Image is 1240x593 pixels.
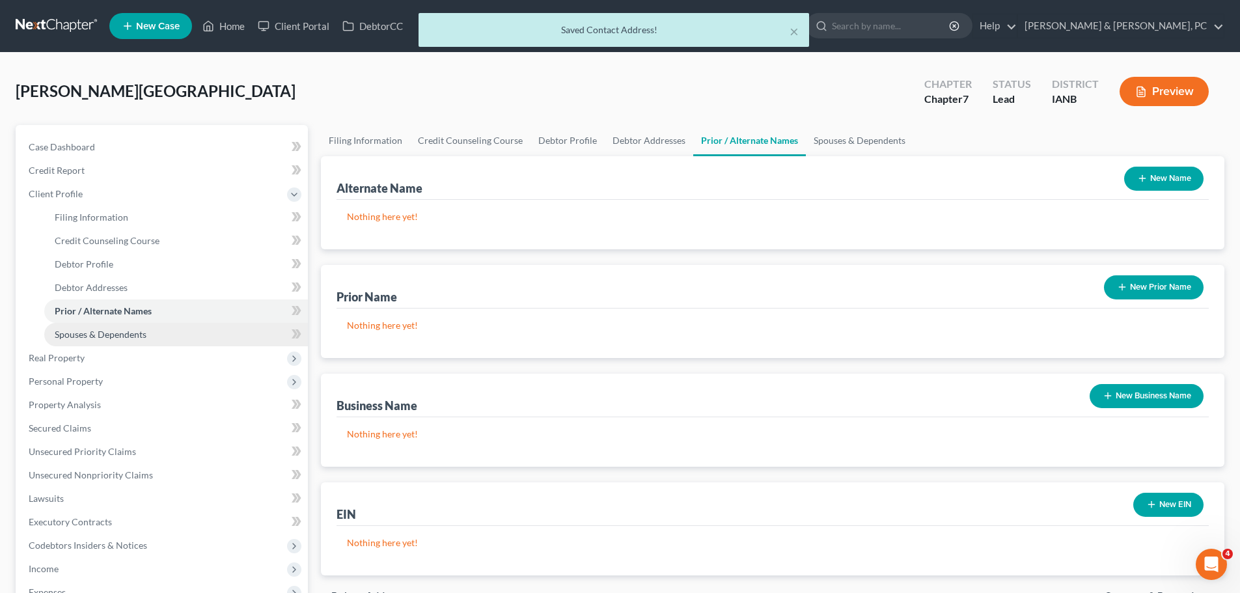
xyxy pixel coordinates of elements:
span: Real Property [29,352,85,363]
div: IANB [1052,92,1099,107]
span: [PERSON_NAME][GEOGRAPHIC_DATA] [16,81,296,100]
p: Nothing here yet! [347,428,1198,441]
div: Saved Contact Address! [429,23,799,36]
button: New Business Name [1090,384,1204,408]
a: Executory Contracts [18,510,308,534]
a: Debtor Addresses [44,276,308,299]
span: Income [29,563,59,574]
div: EIN [337,506,356,522]
a: Debtor Profile [44,253,308,276]
div: Status [993,77,1031,92]
span: Credit Report [29,165,85,176]
span: Unsecured Nonpriority Claims [29,469,153,480]
iframe: Intercom live chat [1196,549,1227,580]
a: Prior / Alternate Names [693,125,806,156]
a: Unsecured Nonpriority Claims [18,463,308,487]
a: Secured Claims [18,417,308,440]
a: Credit Counseling Course [410,125,530,156]
span: 7 [963,92,969,105]
span: Prior / Alternate Names [55,305,152,316]
a: Spouses & Dependents [44,323,308,346]
a: Debtor Addresses [605,125,693,156]
span: 4 [1222,549,1233,559]
span: Spouses & Dependents [55,329,146,340]
a: Credit Report [18,159,308,182]
div: Lead [993,92,1031,107]
button: New Name [1124,167,1204,191]
a: Filing Information [44,206,308,229]
span: Filing Information [55,212,128,223]
a: Prior / Alternate Names [44,299,308,323]
span: Secured Claims [29,422,91,434]
div: Chapter [924,77,972,92]
div: Business Name [337,398,417,413]
p: Nothing here yet! [347,536,1198,549]
a: Lawsuits [18,487,308,510]
span: Client Profile [29,188,83,199]
span: Unsecured Priority Claims [29,446,136,457]
a: Spouses & Dependents [806,125,913,156]
p: Nothing here yet! [347,210,1198,223]
span: Personal Property [29,376,103,387]
p: Nothing here yet! [347,319,1198,332]
div: Prior Name [337,289,397,305]
a: Debtor Profile [530,125,605,156]
a: Case Dashboard [18,135,308,159]
button: New EIN [1133,493,1204,517]
div: Chapter [924,92,972,107]
button: × [790,23,799,39]
span: Lawsuits [29,493,64,504]
span: Executory Contracts [29,516,112,527]
span: Debtor Profile [55,258,113,269]
button: Preview [1120,77,1209,106]
button: New Prior Name [1104,275,1204,299]
div: District [1052,77,1099,92]
a: Unsecured Priority Claims [18,440,308,463]
span: Credit Counseling Course [55,235,159,246]
a: Filing Information [321,125,410,156]
a: Property Analysis [18,393,308,417]
a: Credit Counseling Course [44,229,308,253]
span: Property Analysis [29,399,101,410]
span: Debtor Addresses [55,282,128,293]
div: Alternate Name [337,180,422,196]
span: Codebtors Insiders & Notices [29,540,147,551]
span: Case Dashboard [29,141,95,152]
